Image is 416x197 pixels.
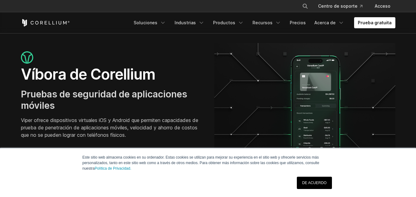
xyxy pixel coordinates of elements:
font: Víbora de Corellium [21,65,155,83]
img: icono de víbora grande [21,51,33,64]
font: Productos [213,20,235,25]
font: Viper ofrece dispositivos virtuales iOS y Android que permiten capacidades de prueba de penetraci... [21,117,198,138]
font: DE ACUERDO [302,181,326,185]
img: víbora_héroe [214,43,395,171]
font: Pruebas de seguridad de aplicaciones móviles [21,89,187,111]
button: Buscar [300,1,311,12]
font: Precios [290,20,306,25]
font: Recursos [252,20,273,25]
font: Acceso [375,3,390,9]
font: Soluciones [134,20,157,25]
a: Página de inicio de Corellium [21,19,70,26]
font: Este sitio web almacena cookies en su ordenador. Estas cookies se utilizan para mejorar su experi... [83,155,319,171]
a: Política de Privacidad. [95,166,131,171]
div: Menú de navegación [130,17,395,28]
a: DE ACUERDO [297,177,332,189]
font: Acerca de [314,20,336,25]
font: Industrias [175,20,196,25]
font: Centro de soporte [318,3,357,9]
div: Menú de navegación [295,1,395,12]
font: Prueba gratuita [358,20,392,25]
